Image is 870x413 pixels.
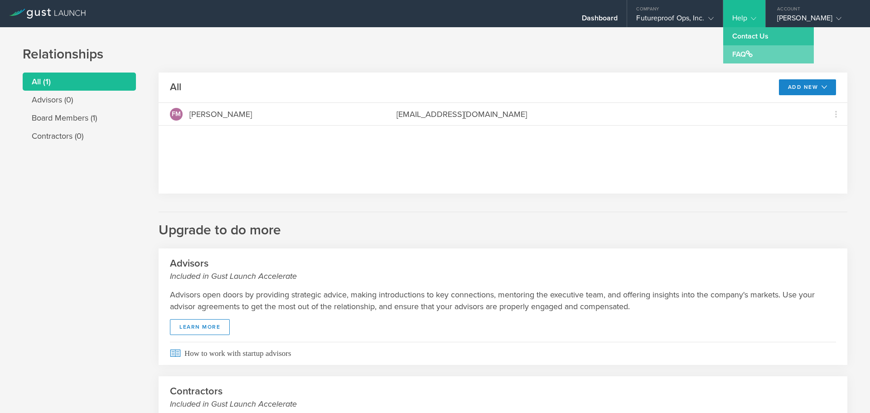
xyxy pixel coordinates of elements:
button: Add New [779,79,836,95]
div: Futureproof Ops, Inc. [636,14,713,27]
div: [PERSON_NAME] [189,108,252,120]
h2: Upgrade to do more [159,212,847,239]
small: Included in Gust Launch Accelerate [170,270,836,282]
div: Dashboard [582,14,618,27]
li: Advisors (0) [23,91,136,109]
h2: Contractors [170,385,836,410]
small: Included in Gust Launch Accelerate [170,398,836,410]
span: FM [172,111,181,117]
li: Board Members (1) [23,109,136,127]
a: How to work with startup advisors [159,342,847,365]
span: How to work with startup advisors [170,342,836,365]
h1: Relationships [23,45,847,63]
li: Contractors (0) [23,127,136,145]
li: All (1) [23,73,136,91]
h2: Advisors [170,257,836,282]
a: Learn More [170,319,230,335]
h2: All [170,81,181,94]
p: Advisors open doors by providing strategic advice, making introductions to key connections, mento... [170,289,836,312]
div: [EMAIL_ADDRESS][DOMAIN_NAME] [396,108,813,120]
iframe: Chat Widget [825,369,870,413]
div: Help [732,14,756,27]
div: [PERSON_NAME] [777,14,854,27]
